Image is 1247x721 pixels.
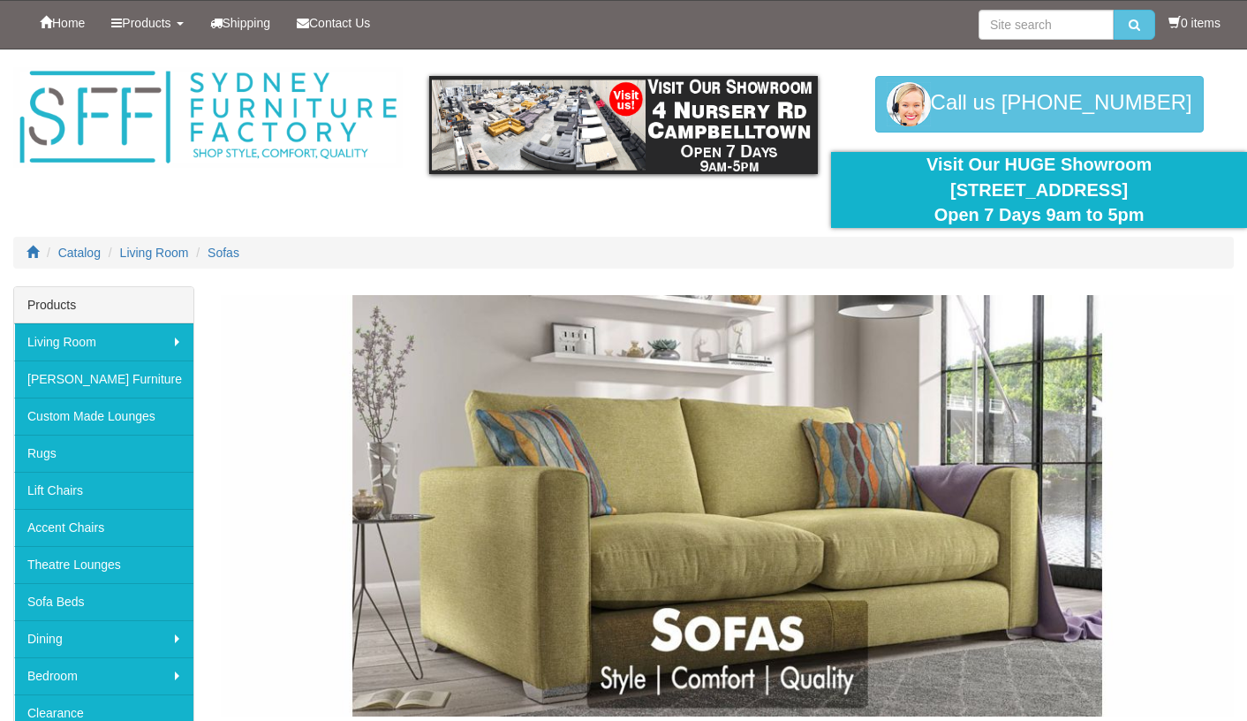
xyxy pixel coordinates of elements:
[208,246,239,260] a: Sofas
[14,323,193,360] a: Living Room
[221,295,1234,717] img: Sofas
[14,509,193,546] a: Accent Chairs
[14,583,193,620] a: Sofa Beds
[14,287,193,323] div: Products
[122,16,170,30] span: Products
[283,1,383,45] a: Contact Us
[14,657,193,694] a: Bedroom
[14,360,193,398] a: [PERSON_NAME] Furniture
[1168,14,1221,32] li: 0 items
[120,246,189,260] a: Living Room
[979,10,1114,40] input: Site search
[14,472,193,509] a: Lift Chairs
[52,16,85,30] span: Home
[14,546,193,583] a: Theatre Lounges
[14,398,193,435] a: Custom Made Lounges
[14,620,193,657] a: Dining
[429,76,819,174] img: showroom.gif
[844,152,1234,228] div: Visit Our HUGE Showroom [STREET_ADDRESS] Open 7 Days 9am to 5pm
[14,435,193,472] a: Rugs
[197,1,284,45] a: Shipping
[13,67,403,168] img: Sydney Furniture Factory
[26,1,98,45] a: Home
[58,246,101,260] a: Catalog
[98,1,196,45] a: Products
[223,16,271,30] span: Shipping
[309,16,370,30] span: Contact Us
